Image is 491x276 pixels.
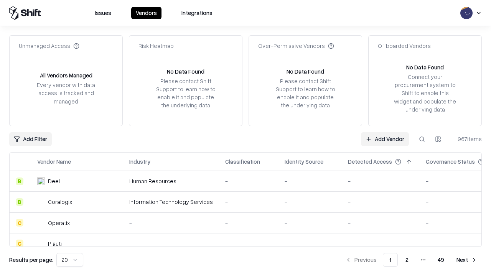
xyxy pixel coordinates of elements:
button: Add Filter [9,132,52,146]
img: Coralogix [37,198,45,206]
div: All Vendors Managed [40,71,92,79]
div: - [285,177,336,185]
div: Over-Permissive Vendors [258,42,334,50]
div: Risk Heatmap [138,42,174,50]
button: 1 [383,253,398,267]
div: No Data Found [167,67,204,76]
div: - [285,219,336,227]
button: Vendors [131,7,161,19]
div: Operatix [48,219,70,227]
div: - [129,219,213,227]
a: Add Vendor [361,132,409,146]
img: Plauti [37,240,45,247]
div: - [225,240,272,248]
div: - [225,219,272,227]
div: - [225,177,272,185]
div: C [16,240,23,247]
div: No Data Found [406,63,444,71]
div: - [225,198,272,206]
div: Information Technology Services [129,198,213,206]
div: Classification [225,158,260,166]
div: Industry [129,158,150,166]
button: 2 [399,253,415,267]
div: No Data Found [287,67,324,76]
div: Coralogix [48,198,72,206]
img: Operatix [37,219,45,227]
div: Connect your procurement system to Shift to enable this widget and populate the underlying data [393,73,457,113]
div: C [16,219,23,227]
div: - [129,240,213,248]
div: Plauti [48,240,62,248]
div: B [16,198,23,206]
div: Offboarded Vendors [378,42,431,50]
button: Issues [90,7,116,19]
div: Unmanaged Access [19,42,79,50]
div: Every vendor with data access is tracked and managed [34,81,98,105]
div: - [348,219,414,227]
div: - [348,198,414,206]
p: Results per page: [9,256,53,264]
div: Please contact Shift Support to learn how to enable it and populate the underlying data [154,77,217,110]
div: Deel [48,177,60,185]
div: - [285,198,336,206]
button: 49 [432,253,450,267]
div: - [348,177,414,185]
div: Governance Status [426,158,475,166]
div: 967 items [451,135,482,143]
div: Please contact Shift Support to learn how to enable it and populate the underlying data [274,77,337,110]
button: Integrations [177,7,217,19]
button: Next [452,253,482,267]
nav: pagination [341,253,482,267]
div: Detected Access [348,158,392,166]
div: - [285,240,336,248]
div: - [348,240,414,248]
div: B [16,177,23,185]
div: Vendor Name [37,158,71,166]
div: Identity Source [285,158,323,166]
div: Human Resources [129,177,213,185]
img: Deel [37,177,45,185]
